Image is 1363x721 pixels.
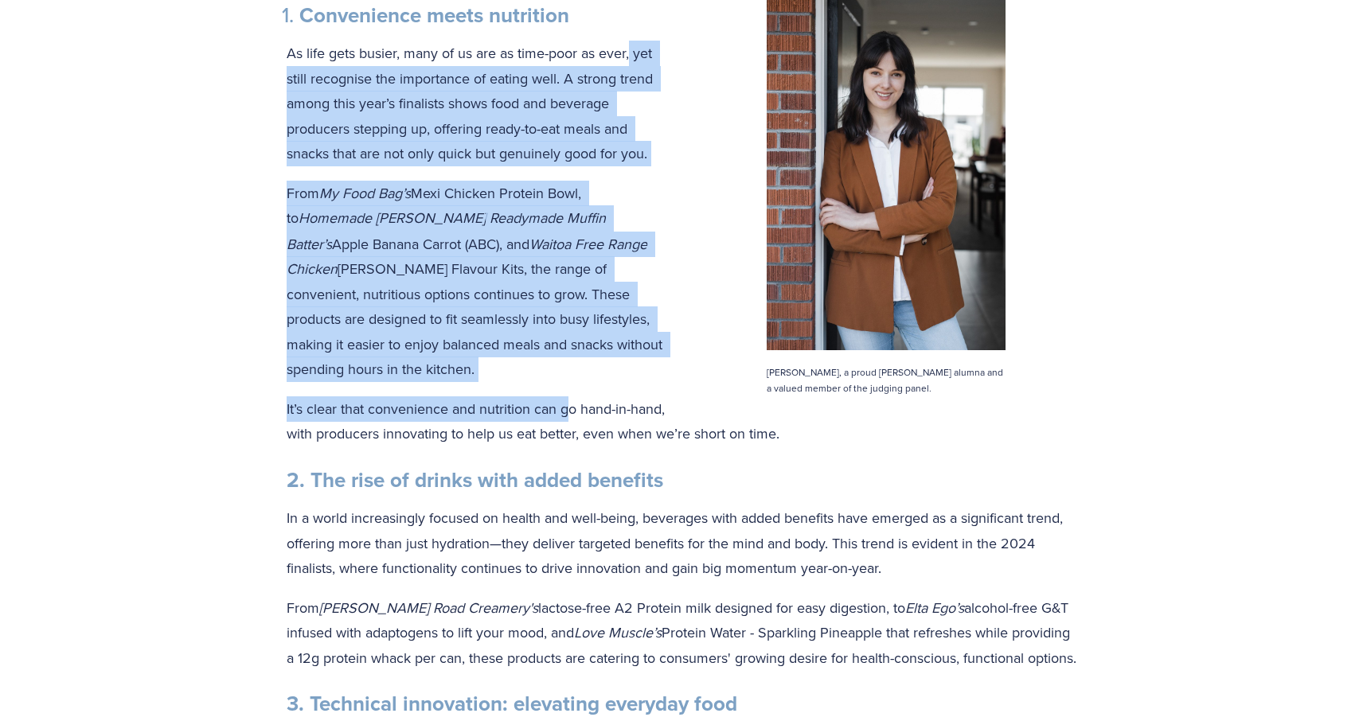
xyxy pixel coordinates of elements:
em: [PERSON_NAME] Road Creamery's [319,598,538,618]
em: Readymade Muffin Batter’s [287,208,610,254]
p: As life gets busier, many of us are as time-poor as ever, yet still recognise the importance of e... [287,41,1076,166]
em: My Food Bag’s [319,183,411,203]
p: It’s clear that convenience and nutrition can go hand-in-hand, with producers innovating to help ... [287,396,1076,446]
em: Homemade [PERSON_NAME] [299,208,486,228]
p: From lactose-free A2 Protein milk designed for easy digestion, to alcohol-free G&T infused with a... [287,595,1076,671]
strong: 2. The rise of drinks with added benefits [287,465,663,495]
em: Elta Ego’s [905,598,964,618]
strong: 3. Technical innovation: elevating everyday food [287,688,737,719]
p: [PERSON_NAME], a proud [PERSON_NAME] alumna and a valued member of the judging panel. [767,364,1006,396]
em: Love Muscle’s [574,622,662,642]
p: In a world increasingly focused on health and well-being, beverages with added benefits have emer... [287,505,1076,581]
p: From Mexi Chicken Protein Bowl, to Apple Banana Carrot (ABC), and [PERSON_NAME] Flavour Kits, the... [287,181,1076,382]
